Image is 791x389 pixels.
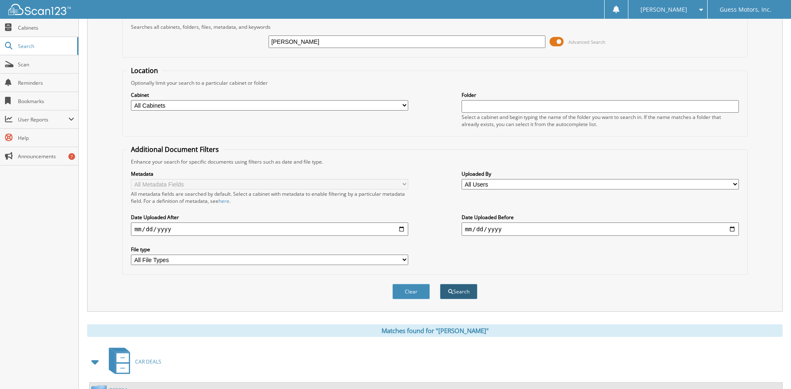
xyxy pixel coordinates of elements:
div: Enhance your search for specific documents using filters such as date and file type. [127,158,743,165]
span: Scan [18,61,74,68]
a: here [218,197,229,205]
span: Guess Motors, Inc. [720,7,771,12]
label: Date Uploaded Before [462,214,739,221]
div: Searches all cabinets, folders, files, metadata, and keywords [127,23,743,30]
button: Search [440,284,477,299]
span: User Reports [18,116,68,123]
button: Clear [392,284,430,299]
div: Select a cabinet and begin typing the name of the folder you want to search in. If the name match... [462,114,739,128]
img: scan123-logo-white.svg [8,4,71,15]
legend: Additional Document Filters [127,145,223,154]
span: Help [18,134,74,141]
span: CAR DEALS [135,358,161,365]
span: Search [18,43,73,50]
span: Bookmarks [18,98,74,105]
label: Metadata [131,170,408,177]
input: end [462,222,739,236]
span: Reminders [18,79,74,86]
a: CAR DEALS [104,345,161,378]
span: Advanced Search [568,39,605,45]
span: Cabinets [18,24,74,31]
div: All metadata fields are searched by default. Select a cabinet with metadata to enable filtering b... [131,190,408,205]
span: [PERSON_NAME] [640,7,687,12]
iframe: Chat Widget [749,349,791,389]
label: Cabinet [131,91,408,99]
legend: Location [127,66,162,75]
span: Announcements [18,153,74,160]
label: Folder [462,91,739,99]
div: 7 [68,153,75,160]
input: start [131,222,408,236]
div: Matches found for "[PERSON_NAME]" [87,324,783,337]
label: Date Uploaded After [131,214,408,221]
label: Uploaded By [462,170,739,177]
label: File type [131,246,408,253]
div: Optionally limit your search to a particular cabinet or folder [127,79,743,86]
